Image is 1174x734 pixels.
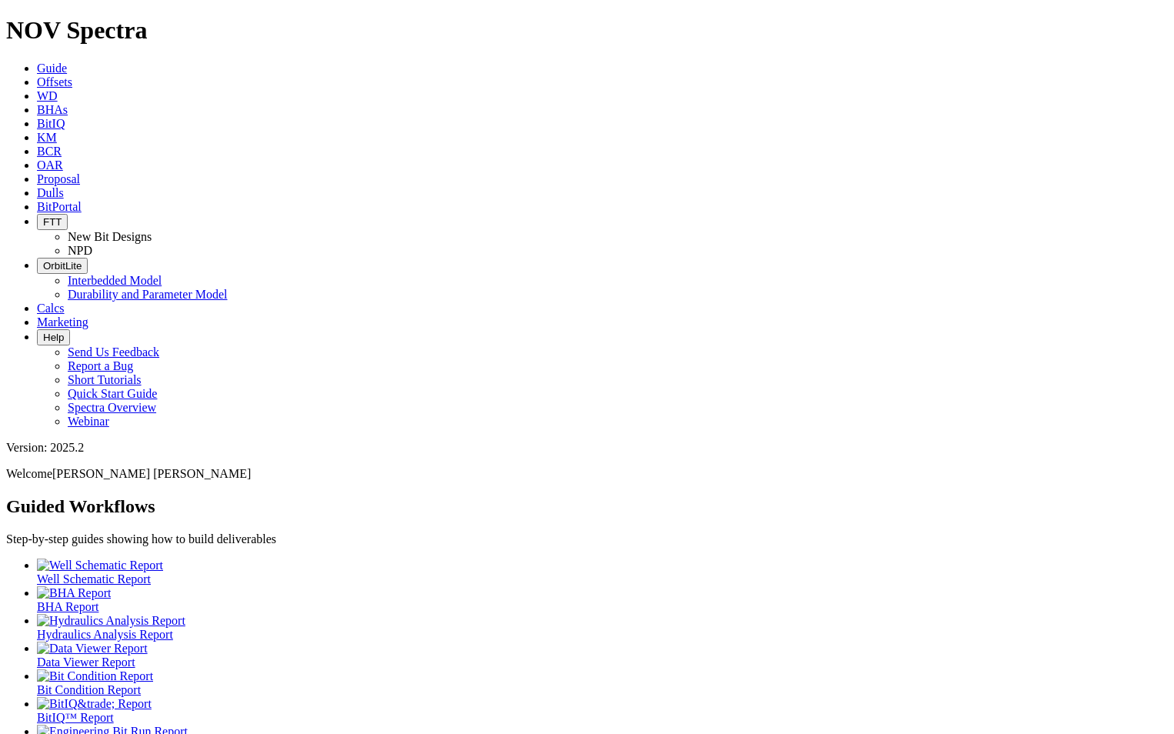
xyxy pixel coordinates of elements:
a: Webinar [68,415,109,428]
a: Well Schematic Report Well Schematic Report [37,559,1168,586]
a: Quick Start Guide [68,387,157,400]
img: Data Viewer Report [37,642,148,656]
a: Proposal [37,172,80,185]
a: BCR [37,145,62,158]
a: BitIQ [37,117,65,130]
button: OrbitLite [37,258,88,274]
h1: NOV Spectra [6,16,1168,45]
button: Help [37,329,70,345]
a: Interbedded Model [68,274,162,287]
a: Hydraulics Analysis Report Hydraulics Analysis Report [37,614,1168,641]
a: OAR [37,158,63,172]
img: Hydraulics Analysis Report [37,614,185,628]
a: Spectra Overview [68,401,156,414]
span: Well Schematic Report [37,572,151,586]
span: Bit Condition Report [37,683,141,696]
span: Help [43,332,64,343]
a: Dulls [37,186,64,199]
a: BitIQ&trade; Report BitIQ™ Report [37,697,1168,724]
a: Durability and Parameter Model [68,288,228,301]
img: Well Schematic Report [37,559,163,572]
a: Marketing [37,315,88,329]
span: BHA Report [37,600,98,613]
span: Data Viewer Report [37,656,135,669]
h2: Guided Workflows [6,496,1168,517]
img: Bit Condition Report [37,669,153,683]
a: Offsets [37,75,72,88]
a: Data Viewer Report Data Viewer Report [37,642,1168,669]
a: Short Tutorials [68,373,142,386]
a: BitPortal [37,200,82,213]
a: Bit Condition Report Bit Condition Report [37,669,1168,696]
a: BHA Report BHA Report [37,586,1168,613]
a: New Bit Designs [68,230,152,243]
p: Step-by-step guides showing how to build deliverables [6,532,1168,546]
span: BitIQ™ Report [37,711,114,724]
a: BHAs [37,103,68,116]
span: Hydraulics Analysis Report [37,628,173,641]
button: FTT [37,214,68,230]
img: BHA Report [37,586,111,600]
a: Report a Bug [68,359,133,372]
div: Version: 2025.2 [6,441,1168,455]
a: KM [37,131,57,144]
a: Calcs [37,302,65,315]
a: NPD [68,244,92,257]
span: [PERSON_NAME] [PERSON_NAME] [52,467,251,480]
img: BitIQ&trade; Report [37,697,152,711]
a: Send Us Feedback [68,345,159,359]
a: WD [37,89,58,102]
span: OrbitLite [43,260,82,272]
span: FTT [43,216,62,228]
a: Guide [37,62,67,75]
p: Welcome [6,467,1168,481]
